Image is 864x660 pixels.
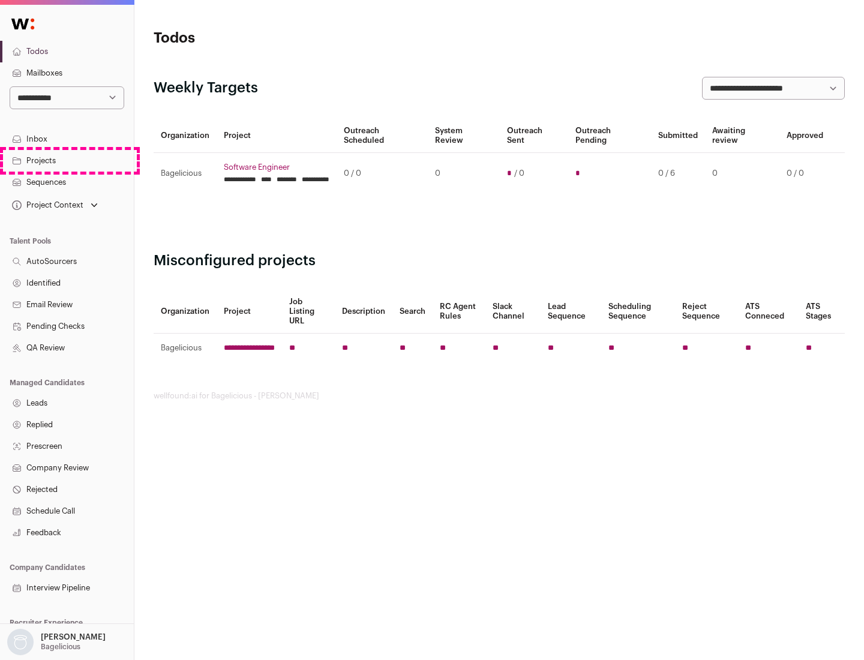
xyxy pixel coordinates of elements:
span: / 0 [514,169,524,178]
td: 0 / 0 [779,153,830,194]
th: ATS Stages [799,290,845,334]
div: Project Context [10,200,83,210]
th: Project [217,119,337,153]
th: System Review [428,119,499,153]
h2: Weekly Targets [154,79,258,98]
th: Awaiting review [705,119,779,153]
th: Description [335,290,392,334]
td: Bagelicious [154,153,217,194]
h1: Todos [154,29,384,48]
th: Approved [779,119,830,153]
th: RC Agent Rules [433,290,485,334]
button: Open dropdown [5,629,108,655]
a: Software Engineer [224,163,329,172]
th: Outreach Pending [568,119,650,153]
th: Organization [154,119,217,153]
button: Open dropdown [10,197,100,214]
th: Slack Channel [485,290,541,334]
p: Bagelicious [41,642,80,652]
th: Project [217,290,282,334]
td: 0 [428,153,499,194]
th: Search [392,290,433,334]
td: 0 [705,153,779,194]
th: Outreach Sent [500,119,569,153]
th: Scheduling Sequence [601,290,675,334]
th: ATS Conneced [738,290,798,334]
img: nopic.png [7,629,34,655]
h2: Misconfigured projects [154,251,845,271]
th: Job Listing URL [282,290,335,334]
th: Reject Sequence [675,290,739,334]
th: Submitted [651,119,705,153]
th: Outreach Scheduled [337,119,428,153]
td: 0 / 0 [337,153,428,194]
td: Bagelicious [154,334,217,363]
footer: wellfound:ai for Bagelicious - [PERSON_NAME] [154,391,845,401]
th: Organization [154,290,217,334]
td: 0 / 6 [651,153,705,194]
p: [PERSON_NAME] [41,632,106,642]
img: Wellfound [5,12,41,36]
th: Lead Sequence [541,290,601,334]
